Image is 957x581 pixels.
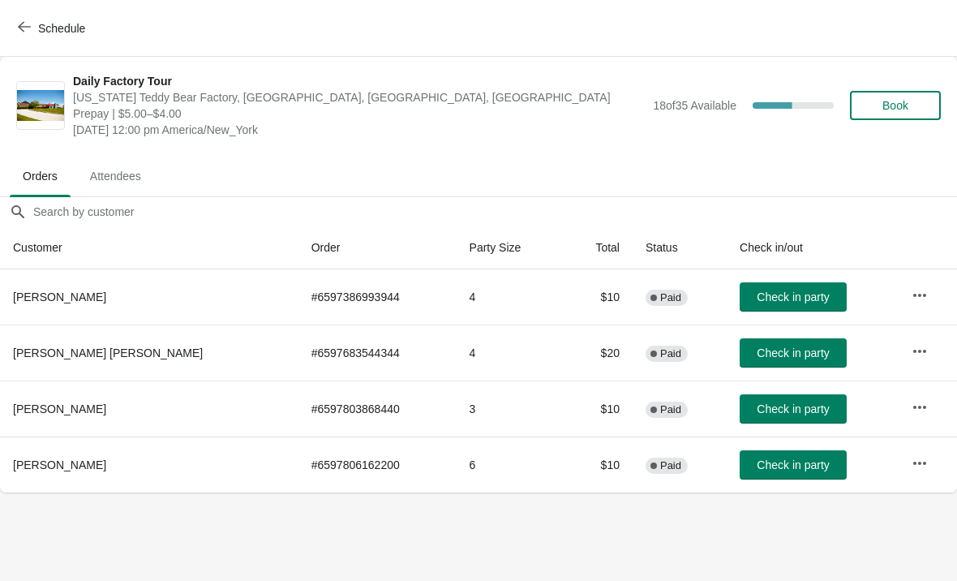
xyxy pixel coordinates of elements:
span: [PERSON_NAME] [13,290,106,303]
button: Check in party [740,394,847,424]
th: Total [564,226,633,269]
span: Check in party [757,402,829,415]
th: Check in/out [727,226,899,269]
span: [PERSON_NAME] [PERSON_NAME] [13,346,203,359]
th: Order [298,226,457,269]
span: Book [882,99,908,112]
span: Schedule [38,22,85,35]
td: $10 [564,437,633,493]
span: Attendees [77,161,154,191]
span: [PERSON_NAME] [13,458,106,471]
th: Status [633,226,727,269]
span: Paid [660,459,681,472]
button: Schedule [8,14,98,43]
th: Party Size [457,226,564,269]
span: Paid [660,291,681,304]
td: # 6597683544344 [298,325,457,381]
span: [US_STATE] Teddy Bear Factory, [GEOGRAPHIC_DATA], [GEOGRAPHIC_DATA], [GEOGRAPHIC_DATA] [73,89,645,105]
td: 4 [457,325,564,381]
td: $10 [564,381,633,437]
input: Search by customer [32,197,957,226]
button: Check in party [740,450,847,480]
td: $20 [564,325,633,381]
td: # 6597803868440 [298,381,457,437]
span: [DATE] 12:00 pm America/New_York [73,122,645,138]
span: Paid [660,347,681,360]
td: $10 [564,269,633,325]
span: Daily Factory Tour [73,73,645,89]
span: Prepay | $5.00–$4.00 [73,105,645,122]
td: # 6597806162200 [298,437,457,493]
span: 18 of 35 Available [653,99,736,112]
span: Orders [10,161,71,191]
img: Daily Factory Tour [17,90,64,122]
span: Check in party [757,346,829,359]
button: Check in party [740,282,847,312]
span: Paid [660,403,681,416]
span: Check in party [757,458,829,471]
td: 3 [457,381,564,437]
span: [PERSON_NAME] [13,402,106,415]
td: 4 [457,269,564,325]
button: Check in party [740,338,847,368]
button: Book [850,91,941,120]
td: # 6597386993944 [298,269,457,325]
span: Check in party [757,290,829,303]
td: 6 [457,437,564,493]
